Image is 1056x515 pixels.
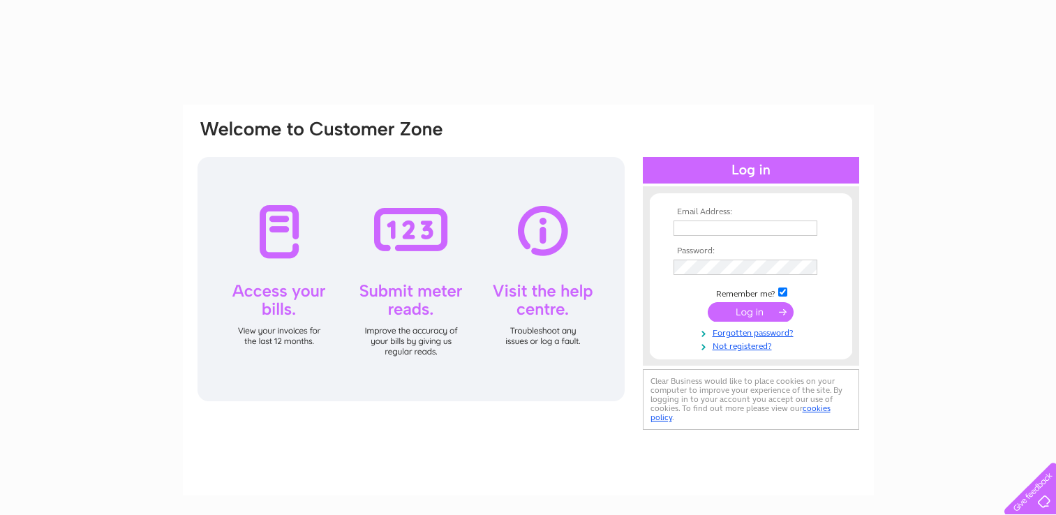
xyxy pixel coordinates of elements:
a: Forgotten password? [674,325,832,338]
a: Not registered? [674,338,832,352]
th: Password: [670,246,832,256]
div: Clear Business would like to place cookies on your computer to improve your experience of the sit... [643,369,859,430]
th: Email Address: [670,207,832,217]
a: cookies policy [650,403,831,422]
input: Submit [708,302,794,322]
td: Remember me? [670,285,832,299]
